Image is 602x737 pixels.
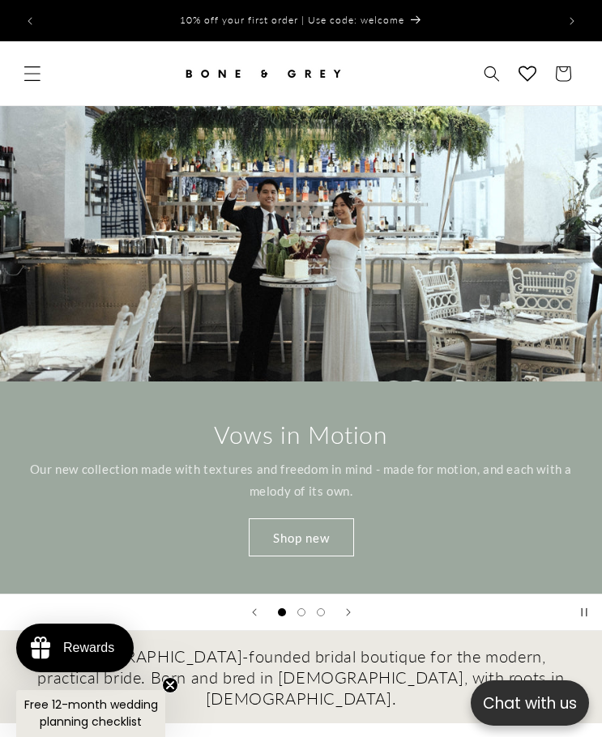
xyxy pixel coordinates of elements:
[237,594,272,630] button: Previous slide
[272,603,292,622] button: Load slide 1 of 3
[471,692,589,715] p: Chat with us
[292,603,311,622] button: Load slide 2 of 3
[63,641,114,655] div: Rewards
[28,645,574,709] h2: [DEMOGRAPHIC_DATA]-founded bridal boutique for the modern, practical bride. Born and bred in [DEM...
[12,3,48,39] button: Previous announcement
[554,3,590,39] button: Next announcement
[28,458,574,502] p: Our new collection made with textures and freedom in mind - made for motion, and each with a melo...
[24,697,158,730] span: Free 12-month wedding planning checklist
[249,518,354,556] a: Shop new
[474,56,510,92] summary: Search
[16,690,165,737] div: Free 12-month wedding planning checklistClose teaser
[311,603,331,622] button: Load slide 3 of 3
[175,49,349,97] a: Bone and Grey Bridal
[471,680,589,726] button: Open chatbox
[214,419,387,450] h2: Vows in Motion
[331,594,366,630] button: Next slide
[181,56,344,92] img: Bone and Grey Bridal
[162,677,178,693] button: Close teaser
[566,594,602,630] button: Pause slideshow
[15,56,50,92] summary: Menu
[180,14,404,26] span: 10% off your first order | Use code: welcome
